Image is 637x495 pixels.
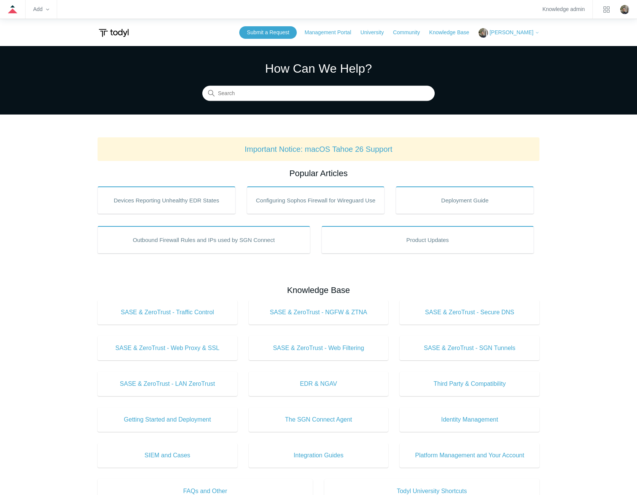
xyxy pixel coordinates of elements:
[322,226,534,253] a: Product Updates
[109,379,226,388] span: SASE & ZeroTrust - LAN ZeroTrust
[620,5,629,14] img: user avatar
[249,407,389,432] a: The SGN Connect Agent
[260,308,377,317] span: SASE & ZeroTrust - NGFW & ZTNA
[98,372,237,396] a: SASE & ZeroTrust - LAN ZeroTrust
[400,300,539,325] a: SASE & ZeroTrust - Secure DNS
[411,344,528,353] span: SASE & ZeroTrust - SGN Tunnels
[98,186,235,214] a: Devices Reporting Unhealthy EDR States
[479,28,539,38] button: [PERSON_NAME]
[400,443,539,468] a: Platform Management and Your Account
[429,29,477,37] a: Knowledge Base
[202,86,435,101] input: Search
[202,59,435,78] h1: How Can We Help?
[260,415,377,424] span: The SGN Connect Agent
[249,443,389,468] a: Integration Guides
[98,336,237,360] a: SASE & ZeroTrust - Web Proxy & SSL
[249,336,389,360] a: SASE & ZeroTrust - Web Filtering
[411,451,528,460] span: Platform Management and Your Account
[360,29,391,37] a: University
[109,308,226,317] span: SASE & ZeroTrust - Traffic Control
[393,29,428,37] a: Community
[245,145,392,153] a: Important Notice: macOS Tahoe 26 Support
[109,415,226,424] span: Getting Started and Deployment
[98,167,539,180] h2: Popular Articles
[400,407,539,432] a: Identity Management
[98,443,237,468] a: SIEM and Cases
[411,308,528,317] span: SASE & ZeroTrust - Secure DNS
[239,26,297,39] a: Submit a Request
[98,226,310,253] a: Outbound Firewall Rules and IPs used by SGN Connect
[543,7,585,11] a: Knowledge admin
[396,186,534,214] a: Deployment Guide
[260,451,377,460] span: Integration Guides
[98,26,130,40] img: Todyl Support Center Help Center home page
[247,186,385,214] a: Configuring Sophos Firewall for Wireguard Use
[490,29,533,35] span: [PERSON_NAME]
[260,379,377,388] span: EDR & NGAV
[400,372,539,396] a: Third Party & Compatibility
[98,300,237,325] a: SASE & ZeroTrust - Traffic Control
[109,451,226,460] span: SIEM and Cases
[33,7,49,11] zd-hc-trigger: Add
[98,284,539,296] h2: Knowledge Base
[411,379,528,388] span: Third Party & Compatibility
[305,29,359,37] a: Management Portal
[400,336,539,360] a: SASE & ZeroTrust - SGN Tunnels
[98,407,237,432] a: Getting Started and Deployment
[109,344,226,353] span: SASE & ZeroTrust - Web Proxy & SSL
[620,5,629,14] zd-hc-trigger: Click your profile icon to open the profile menu
[411,415,528,424] span: Identity Management
[260,344,377,353] span: SASE & ZeroTrust - Web Filtering
[249,372,389,396] a: EDR & NGAV
[249,300,389,325] a: SASE & ZeroTrust - NGFW & ZTNA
